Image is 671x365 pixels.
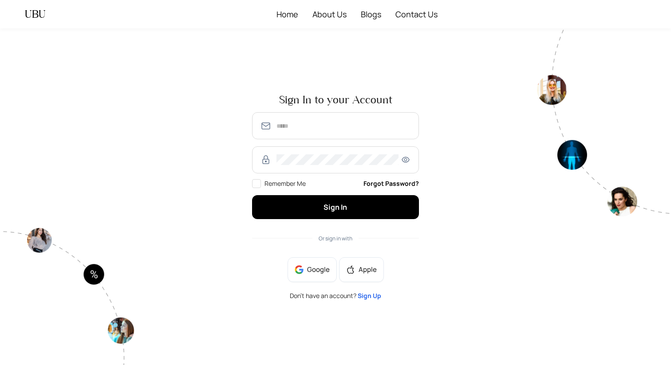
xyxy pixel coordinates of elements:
[261,121,271,131] img: SmmOVPU3il4LzjOz1YszJ8A9TzvK+6qU9RAAAAAElFTkSuQmCC
[295,265,304,274] img: google-BnAmSPDJ.png
[264,179,306,188] span: Remember Me
[307,265,330,275] span: Google
[319,235,352,242] span: Or sign in with
[400,156,411,164] span: eye
[252,94,419,105] span: Sign In to your Account
[324,202,347,212] span: Sign In
[537,28,671,216] img: authpagecirlce2-Tt0rwQ38.png
[252,195,419,219] button: Sign In
[339,257,384,282] button: appleApple
[359,265,377,275] span: Apple
[363,179,419,188] a: Forgot Password?
[358,291,381,300] a: Sign Up
[288,257,337,282] button: Google
[346,265,355,274] span: apple
[290,293,381,299] span: Don’t have an account?
[261,154,271,165] img: RzWbU6KsXbv8M5bTtlu7p38kHlzSfb4MlcTUAAAAASUVORK5CYII=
